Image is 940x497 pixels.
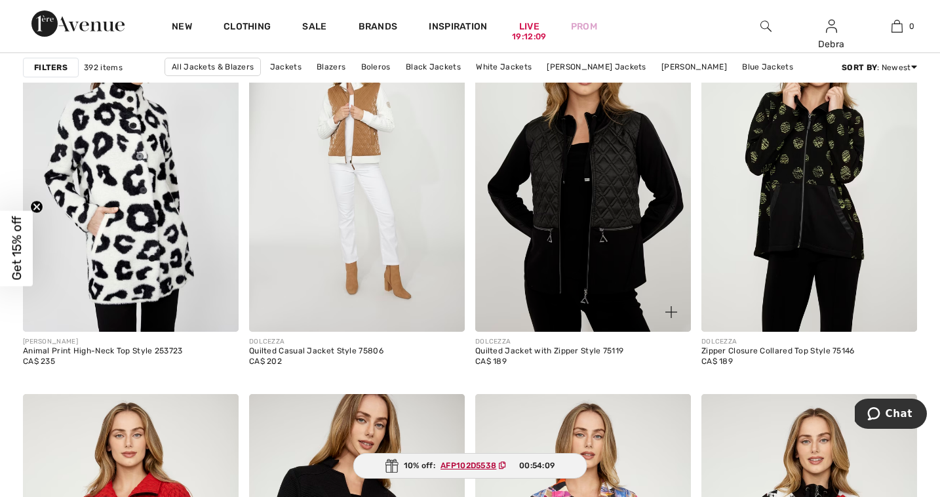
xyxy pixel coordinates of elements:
[655,58,734,75] a: [PERSON_NAME]
[385,459,399,473] img: Gift.svg
[249,337,383,347] div: DOLCEZZA
[842,63,877,72] strong: Sort By
[701,8,917,332] img: Zipper Closure Collared Top Style 75146. As sample
[23,357,55,366] span: CA$ 235
[165,58,261,76] a: All Jackets & Blazers
[302,21,326,35] a: Sale
[23,337,183,347] div: [PERSON_NAME]
[353,453,587,479] div: 10% off:
[359,21,398,35] a: Brands
[172,21,192,35] a: New
[760,18,772,34] img: search the website
[475,8,691,332] img: Quilted Jacket with Zipper Style 75119. As sample
[224,21,271,35] a: Clothing
[540,58,652,75] a: [PERSON_NAME] Jackets
[665,306,677,318] img: plus_v2.svg
[701,347,855,356] div: Zipper Closure Collared Top Style 75146
[865,18,929,34] a: 0
[475,347,623,356] div: Quilted Jacket with Zipper Style 75119
[355,58,397,75] a: Boleros
[891,18,903,34] img: My Bag
[249,357,282,366] span: CA$ 202
[799,37,863,51] div: Debra
[469,58,538,75] a: White Jackets
[842,62,917,73] div: : Newest
[826,20,837,32] a: Sign In
[310,58,352,75] a: Blazers
[475,337,623,347] div: DOLCEZZA
[249,8,465,332] img: Quilted Casual Jacket Style 75806. As sample
[701,357,733,366] span: CA$ 189
[512,31,546,43] div: 19:12:09
[735,58,800,75] a: Blue Jackets
[264,58,308,75] a: Jackets
[34,62,68,73] strong: Filters
[441,461,496,470] ins: AFP102D5538
[519,20,539,33] a: Live19:12:09
[429,21,487,35] span: Inspiration
[9,216,24,281] span: Get 15% off
[909,20,914,32] span: 0
[30,201,43,214] button: Close teaser
[23,8,239,332] img: Animal Print High-Neck Top Style 253723. Off White/Black
[84,62,123,73] span: 392 items
[31,10,125,37] img: 1ère Avenue
[826,18,837,34] img: My Info
[855,399,927,431] iframe: Opens a widget where you can chat to one of our agents
[519,460,555,471] span: 00:54:09
[249,347,383,356] div: Quilted Casual Jacket Style 75806
[23,347,183,356] div: Animal Print High-Neck Top Style 253723
[475,357,507,366] span: CA$ 189
[701,337,855,347] div: DOLCEZZA
[399,58,467,75] a: Black Jackets
[571,20,597,33] a: Prom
